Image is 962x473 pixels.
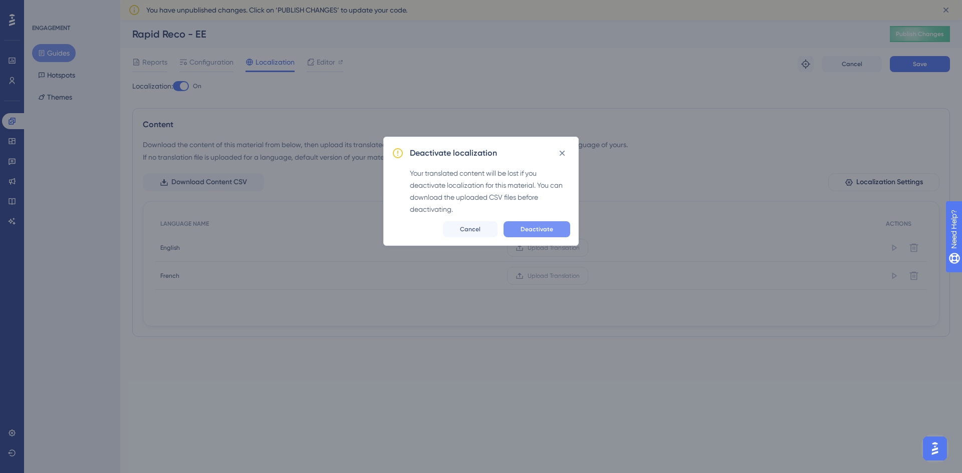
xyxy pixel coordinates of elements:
iframe: UserGuiding AI Assistant Launcher [920,433,950,463]
h2: Deactivate localization [410,147,497,159]
span: Cancel [460,225,480,233]
div: Your translated content will be lost if you deactivate localization for this material. You can do... [410,167,570,215]
span: Deactivate [521,225,553,233]
span: Need Help? [24,3,63,15]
